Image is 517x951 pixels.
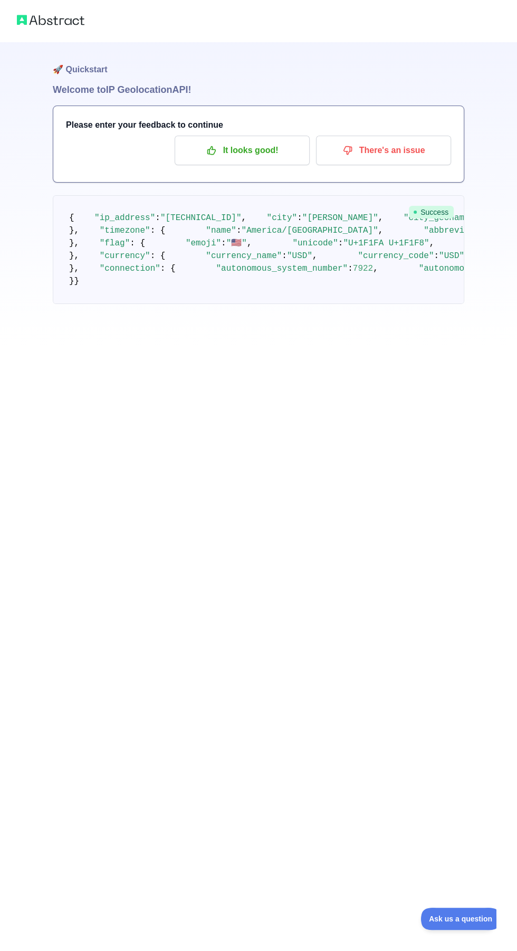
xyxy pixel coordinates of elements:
button: There's an issue [316,136,451,165]
span: "city_geoname_id" [404,213,490,223]
span: "emoji" [186,239,221,248]
span: : { [160,264,176,273]
span: : [434,251,439,261]
span: "timezone" [100,226,150,235]
p: It looks good! [183,141,302,159]
span: "🇺🇸" [226,239,247,248]
span: : [348,264,353,273]
h1: 🚀 Quickstart [53,42,464,82]
h3: Please enter your feedback to continue [66,119,451,131]
span: , [378,226,384,235]
span: , [241,213,246,223]
span: : [338,239,343,248]
span: "unicode" [292,239,338,248]
span: , [247,239,252,248]
img: Abstract logo [17,13,84,27]
span: , [373,264,378,273]
span: "currency_code" [358,251,434,261]
span: : { [150,226,166,235]
span: : [155,213,160,223]
span: Success [409,206,454,218]
span: "USD" [439,251,464,261]
span: 7922 [353,264,373,273]
span: "ip_address" [94,213,155,223]
span: { [69,213,74,223]
span: "abbreviation" [424,226,494,235]
span: , [312,251,318,261]
span: : [236,226,242,235]
span: , [378,213,384,223]
span: : [282,251,287,261]
span: "currency_name" [206,251,282,261]
span: "name" [206,226,236,235]
iframe: Toggle Customer Support [421,908,496,930]
span: "currency" [100,251,150,261]
span: "USD" [287,251,312,261]
span: "[TECHNICAL_ID]" [160,213,242,223]
span: , [429,239,435,248]
span: : [297,213,302,223]
button: It looks good! [175,136,310,165]
span: "autonomous_system_number" [216,264,348,273]
span: "[PERSON_NAME]" [302,213,378,223]
span: : [221,239,226,248]
span: : { [150,251,166,261]
h1: Welcome to IP Geolocation API! [53,82,464,97]
span: "connection" [100,264,160,273]
span: "city" [266,213,297,223]
span: : { [130,239,145,248]
span: "U+1F1FA U+1F1F8" [343,239,429,248]
span: "America/[GEOGRAPHIC_DATA]" [241,226,378,235]
p: There's an issue [324,141,443,159]
span: "flag" [100,239,130,248]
